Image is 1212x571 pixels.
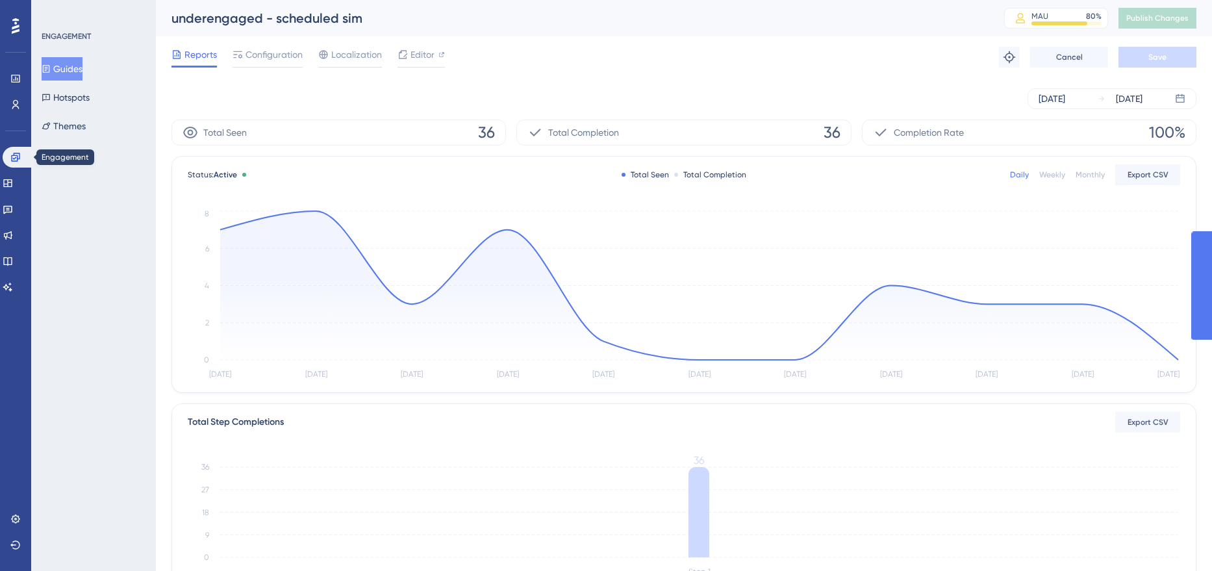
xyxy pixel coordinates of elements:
tspan: [DATE] [880,370,902,379]
span: Configuration [246,47,303,62]
button: Export CSV [1115,164,1180,185]
span: Editor [410,47,435,62]
tspan: 0 [204,553,209,562]
div: Monthly [1076,170,1105,180]
div: MAU [1031,11,1048,21]
tspan: 6 [205,244,209,253]
span: Total Completion [548,125,619,140]
button: Export CSV [1115,412,1180,433]
tspan: [DATE] [1072,370,1094,379]
span: Save [1148,52,1167,62]
tspan: [DATE] [1157,370,1180,379]
span: 36 [824,122,840,143]
span: Publish Changes [1126,13,1189,23]
tspan: [DATE] [497,370,519,379]
div: [DATE] [1039,91,1065,107]
tspan: [DATE] [592,370,614,379]
span: Active [214,170,237,179]
span: Export CSV [1128,170,1168,180]
tspan: 18 [202,508,209,517]
span: Completion Rate [894,125,964,140]
tspan: 8 [205,209,209,218]
button: Cancel [1030,47,1108,68]
button: Publish Changes [1118,8,1196,29]
tspan: 0 [204,355,209,364]
div: Total Step Completions [188,414,284,430]
iframe: UserGuiding AI Assistant Launcher [1157,520,1196,559]
tspan: [DATE] [401,370,423,379]
span: Export CSV [1128,417,1168,427]
tspan: 2 [205,318,209,327]
div: underengaged - scheduled sim [171,9,972,27]
div: Total Seen [622,170,669,180]
span: 36 [478,122,495,143]
tspan: 27 [201,485,209,494]
button: Hotspots [42,86,90,109]
span: 100% [1149,122,1185,143]
span: Status: [188,170,237,180]
span: Total Seen [203,125,247,140]
button: Guides [42,57,82,81]
tspan: [DATE] [976,370,998,379]
span: Localization [331,47,382,62]
div: 80 % [1086,11,1102,21]
button: Save [1118,47,1196,68]
tspan: 36 [694,454,704,466]
tspan: 4 [205,281,209,290]
div: Weekly [1039,170,1065,180]
div: [DATE] [1116,91,1143,107]
tspan: 9 [205,531,209,540]
span: Reports [184,47,217,62]
tspan: 36 [201,463,209,472]
tspan: [DATE] [784,370,806,379]
div: Daily [1010,170,1029,180]
tspan: [DATE] [209,370,231,379]
span: Cancel [1056,52,1083,62]
div: Total Completion [674,170,746,180]
div: ENGAGEMENT [42,31,91,42]
button: Themes [42,114,86,138]
tspan: [DATE] [305,370,327,379]
tspan: [DATE] [688,370,711,379]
